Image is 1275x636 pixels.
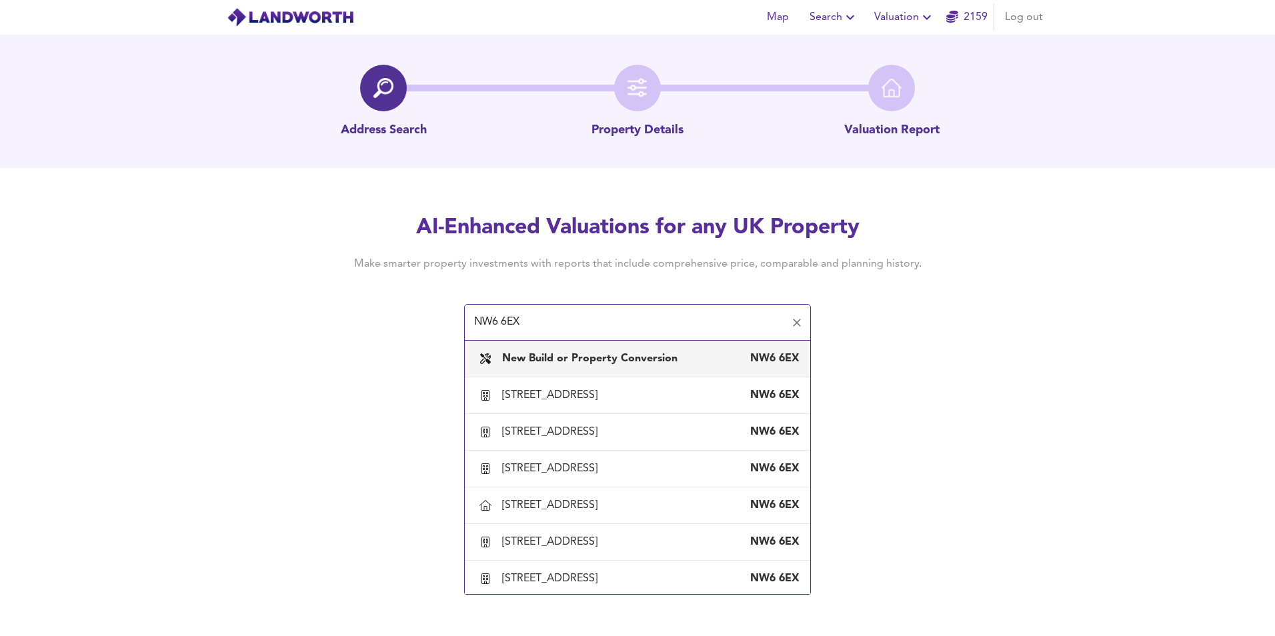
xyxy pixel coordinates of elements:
input: Enter a postcode to start... [470,310,785,335]
a: 2159 [946,8,988,27]
div: NW6 6EX [746,388,800,403]
div: [STREET_ADDRESS] [502,461,603,476]
div: [STREET_ADDRESS] [502,498,603,513]
div: [STREET_ADDRESS] [502,388,603,403]
span: Valuation [874,8,935,27]
span: Search [810,8,858,27]
button: Clear [788,313,806,332]
img: search-icon [373,78,393,98]
img: logo [227,7,354,27]
h4: Make smarter property investments with reports that include comprehensive price, comparable and p... [333,257,942,271]
button: Map [756,4,799,31]
div: [STREET_ADDRESS] [502,425,603,439]
button: Log out [1000,4,1048,31]
div: [STREET_ADDRESS] [502,535,603,549]
button: Valuation [869,4,940,31]
button: Search [804,4,864,31]
span: Map [762,8,794,27]
button: 2159 [946,4,988,31]
span: Log out [1005,8,1043,27]
img: filter-icon [627,78,648,98]
p: Property Details [591,122,684,139]
img: home-icon [882,78,902,98]
h2: AI-Enhanced Valuations for any UK Property [333,213,942,243]
div: NW6 6EX [746,571,800,586]
div: NW6 6EX [746,425,800,439]
p: Address Search [341,122,427,139]
div: NW6 6EX [746,535,800,549]
div: NW6 6EX [746,351,800,366]
div: NW6 6EX [746,498,800,513]
div: [STREET_ADDRESS] [502,571,603,586]
div: NW6 6EX [746,461,800,476]
p: Valuation Report [844,122,940,139]
b: New Build or Property Conversion [502,353,678,364]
